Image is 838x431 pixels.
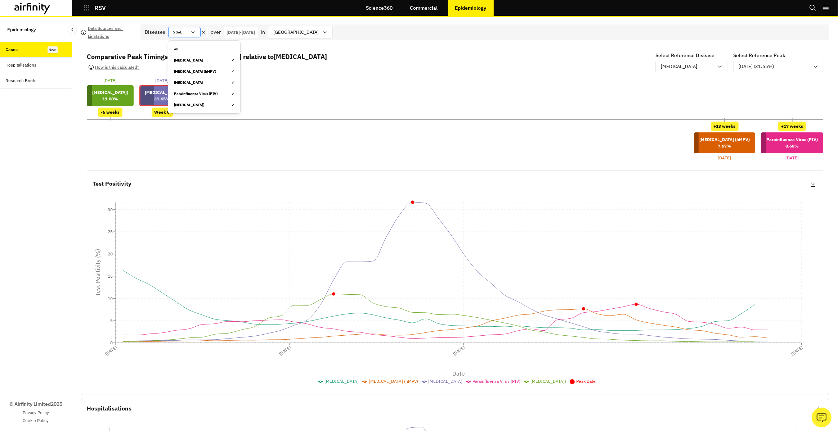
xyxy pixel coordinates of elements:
div: Research Briefs [6,77,37,84]
p: 11.00 % [92,96,128,102]
p: How is this calculated? [95,63,140,71]
span: ✓ [232,58,234,63]
span: ✓ [232,102,234,108]
p: 7.67 % [699,143,750,149]
p: [MEDICAL_DATA]) [92,89,128,96]
a: Cookie Policy [23,417,49,424]
button: RSV [84,2,106,14]
tspan: 25 [108,229,113,234]
span: [MEDICAL_DATA] [428,378,462,384]
div: All [174,46,234,52]
p: [DATE] [785,155,799,161]
p: [DATE] [104,77,117,84]
span: ✓ [232,69,234,74]
tspan: Test Positivity (%) [94,249,101,296]
a: Privacy Policy [23,409,49,416]
p: [MEDICAL_DATA] [661,63,697,70]
button: Ask our analysts [812,408,832,427]
p: in [261,28,265,36]
div: Week 0 [152,108,173,117]
p: [MEDICAL_DATA] [145,89,179,96]
p: RSV [94,5,106,11]
div: New [48,46,58,53]
div: [MEDICAL_DATA] [174,80,234,85]
p: [DATE] [156,77,169,84]
tspan: 20 [108,251,113,257]
span: [MEDICAL_DATA] [324,378,359,384]
tspan: 30 [108,207,113,212]
div: Parainfluenza Virus (PIV) [174,91,234,96]
div: [MEDICAL_DATA]) [174,102,234,108]
span: ✓ [232,91,234,96]
p: © Airfinity Limited 2025 [9,400,62,408]
tspan: [DATE] [452,345,466,357]
p: [DATE] (31.65%) [739,63,774,70]
tspan: [DATE] [278,345,292,357]
div: [MEDICAL_DATA] (hMPV) [174,69,234,74]
p: [MEDICAL_DATA] (hMPV) [699,136,750,143]
p: [DATE] [718,155,731,161]
p: Comparative Peak Timings in [GEOGRAPHIC_DATA] relative to [MEDICAL_DATA] [87,52,327,62]
tspan: Date [452,370,465,377]
p: Select Reference Peak [733,52,785,59]
p: 8.68 % [766,143,818,149]
p: over [211,28,221,36]
span: Peak Date [576,378,596,384]
p: Test Positivity [93,179,131,189]
tspan: 10 [108,296,113,301]
div: +13 weeks [711,122,739,131]
tspan: [DATE] [104,345,118,357]
button: Close Sidebar [68,25,77,34]
div: Diseases [145,28,165,36]
button: How is this calculated? [87,62,141,73]
div: +17 weeks [778,122,806,131]
div: -6 weeks [98,108,122,117]
tspan: [DATE] [790,345,804,357]
span: ✓ [232,80,234,85]
tspan: 0 [110,340,113,345]
p: Epidemiology [455,5,487,11]
div: 5 Sel. [169,27,190,37]
p: Epidemiology [7,23,36,36]
p: Parainfluenza Virus (PIV) [766,136,818,143]
tspan: 15 [108,273,113,279]
span: Parainfluenza Virus (PIV) [472,378,520,384]
p: Hospitalisations [87,404,131,413]
div: Hospitalisations [6,62,37,68]
span: [MEDICAL_DATA]) [530,378,566,384]
button: Search [809,2,816,14]
p: [DATE] - [DATE] [227,29,255,36]
p: Select Reference Disease [655,52,714,59]
div: [MEDICAL_DATA] [174,58,234,63]
p: Data Sources and Limitations [88,24,135,40]
p: 31.65 % [145,96,179,102]
button: Data Sources and Limitations [81,27,135,38]
div: Cases [6,46,18,53]
span: [MEDICAL_DATA] (hMPV) [369,378,418,384]
tspan: 5 [110,318,113,323]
